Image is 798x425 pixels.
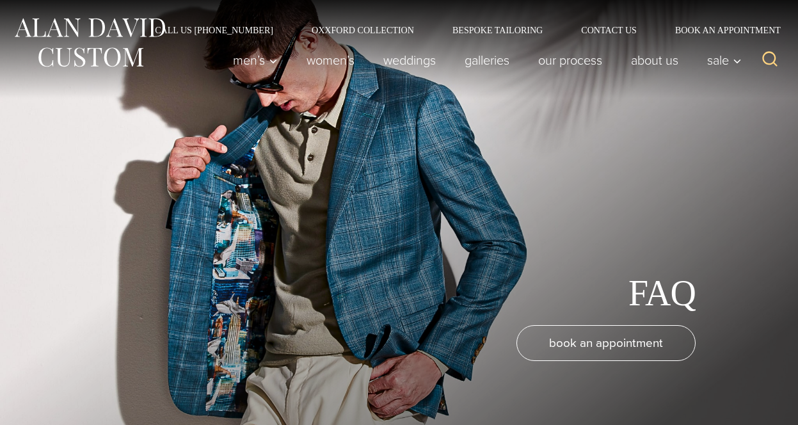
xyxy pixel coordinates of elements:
[451,47,524,73] a: Galleries
[292,26,433,35] a: Oxxford Collection
[292,47,369,73] a: Women’s
[562,26,656,35] a: Contact Us
[136,26,292,35] a: Call Us [PHONE_NUMBER]
[524,47,617,73] a: Our Process
[233,54,278,67] span: Men’s
[13,14,166,71] img: Alan David Custom
[136,26,785,35] nav: Secondary Navigation
[707,54,742,67] span: Sale
[617,47,693,73] a: About Us
[549,333,663,352] span: book an appointment
[628,272,696,315] h1: FAQ
[369,47,451,73] a: weddings
[433,26,562,35] a: Bespoke Tailoring
[516,325,696,361] a: book an appointment
[656,26,785,35] a: Book an Appointment
[219,47,749,73] nav: Primary Navigation
[754,45,785,76] button: View Search Form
